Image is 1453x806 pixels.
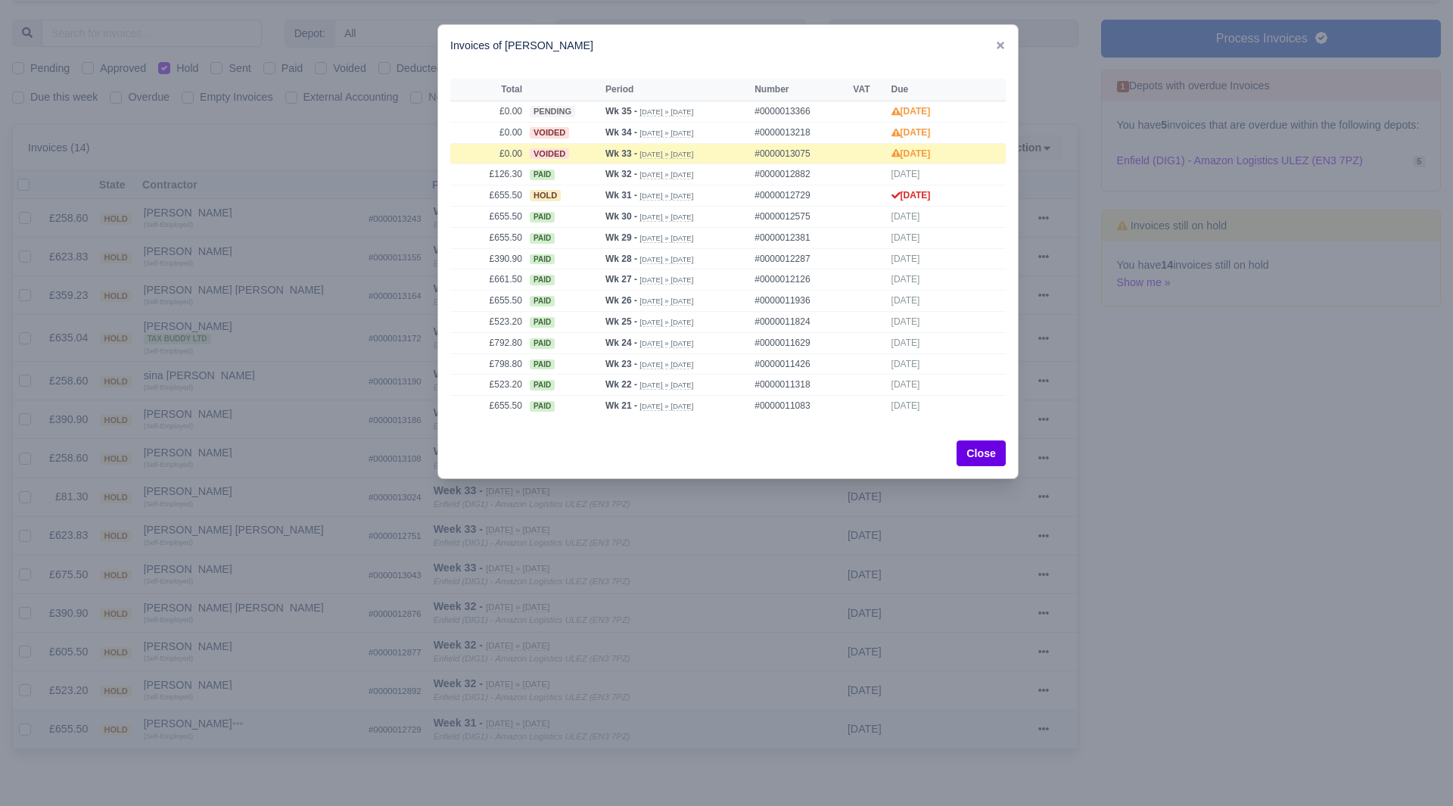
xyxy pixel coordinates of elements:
[530,170,555,180] span: paid
[450,291,526,312] td: £655.50
[450,396,526,416] td: £655.50
[639,402,693,411] small: [DATE] » [DATE]
[891,274,920,285] span: [DATE]
[891,232,920,243] span: [DATE]
[751,291,849,312] td: #0000011936
[605,274,637,285] strong: Wk 27 -
[751,227,849,248] td: #0000012381
[605,254,637,264] strong: Wk 28 -
[751,206,849,227] td: #0000012575
[605,379,637,390] strong: Wk 22 -
[530,338,555,349] span: paid
[751,248,849,269] td: #0000012287
[891,148,931,159] strong: [DATE]
[530,190,561,201] span: hold
[888,79,960,101] th: Due
[751,396,849,416] td: #0000011083
[639,234,693,243] small: [DATE] » [DATE]
[639,191,693,201] small: [DATE] » [DATE]
[605,190,637,201] strong: Wk 31 -
[639,255,693,264] small: [DATE] » [DATE]
[751,185,849,207] td: #0000012729
[450,206,526,227] td: £655.50
[751,311,849,332] td: #0000011824
[891,295,920,306] span: [DATE]
[530,233,555,244] span: paid
[639,318,693,327] small: [DATE] » [DATE]
[639,213,693,222] small: [DATE] » [DATE]
[751,79,849,101] th: Number
[530,275,555,285] span: paid
[605,232,637,243] strong: Wk 29 -
[450,269,526,291] td: £661.50
[639,381,693,390] small: [DATE] » [DATE]
[639,275,693,285] small: [DATE] » [DATE]
[751,143,849,164] td: #0000013075
[450,143,526,164] td: £0.00
[605,316,637,327] strong: Wk 25 -
[450,101,526,122] td: £0.00
[639,360,693,369] small: [DATE] » [DATE]
[450,248,526,269] td: £390.90
[450,122,526,143] td: £0.00
[530,212,555,223] span: paid
[891,379,920,390] span: [DATE]
[605,127,637,138] strong: Wk 34 -
[1377,733,1453,806] iframe: Chat Widget
[605,338,637,348] strong: Wk 24 -
[891,169,920,179] span: [DATE]
[450,353,526,375] td: £798.80
[530,380,555,391] span: paid
[605,295,637,306] strong: Wk 26 -
[605,148,637,159] strong: Wk 33 -
[602,79,751,101] th: Period
[891,400,920,411] span: [DATE]
[530,148,569,160] span: voided
[639,129,693,138] small: [DATE] » [DATE]
[450,311,526,332] td: £523.20
[891,316,920,327] span: [DATE]
[751,269,849,291] td: #0000012126
[957,440,1006,466] button: Close
[530,359,555,370] span: paid
[530,254,555,265] span: paid
[891,359,920,369] span: [DATE]
[891,106,931,117] strong: [DATE]
[639,297,693,306] small: [DATE] » [DATE]
[450,227,526,248] td: £655.50
[751,122,849,143] td: #0000013218
[639,339,693,348] small: [DATE] » [DATE]
[530,127,569,138] span: voided
[450,79,526,101] th: Total
[751,101,849,122] td: #0000013366
[639,150,693,159] small: [DATE] » [DATE]
[450,375,526,396] td: £523.20
[891,127,931,138] strong: [DATE]
[751,375,849,396] td: #0000011318
[530,317,555,328] span: paid
[751,164,849,185] td: #0000012882
[639,170,693,179] small: [DATE] » [DATE]
[605,211,637,222] strong: Wk 30 -
[891,338,920,348] span: [DATE]
[891,211,920,222] span: [DATE]
[605,359,637,369] strong: Wk 23 -
[438,25,1018,67] div: Invoices of [PERSON_NAME]
[751,332,849,353] td: #0000011629
[530,401,555,412] span: paid
[605,106,637,117] strong: Wk 35 -
[751,353,849,375] td: #0000011426
[450,185,526,207] td: £655.50
[605,400,637,411] strong: Wk 21 -
[605,169,637,179] strong: Wk 32 -
[450,164,526,185] td: £126.30
[849,79,887,101] th: VAT
[450,332,526,353] td: £792.80
[639,107,693,117] small: [DATE] » [DATE]
[891,254,920,264] span: [DATE]
[530,106,575,117] span: pending
[891,190,931,201] strong: [DATE]
[530,296,555,307] span: paid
